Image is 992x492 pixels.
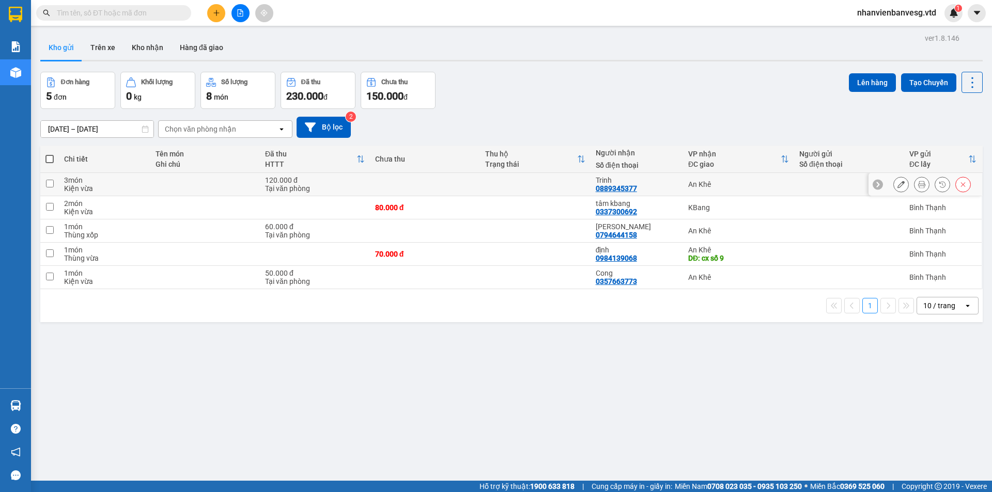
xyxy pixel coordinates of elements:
button: Đã thu230.000đ [281,72,355,109]
div: Bình Thạnh [9,9,91,21]
span: | [892,481,894,492]
div: định [596,246,678,254]
span: 230.000 [286,90,323,102]
button: Kho nhận [123,35,172,60]
div: Trinh [596,176,678,184]
span: đơn [54,93,67,101]
th: Toggle SortBy [480,146,590,173]
div: ver 1.8.146 [925,33,959,44]
div: Số điện thoại [596,161,678,169]
div: An Khê [688,273,789,281]
th: Toggle SortBy [904,146,982,173]
div: 50.000 đ [265,269,365,277]
div: Trinh [99,21,188,34]
div: Thùng xốp [64,231,145,239]
svg: open [964,301,972,310]
div: HTTT [265,160,357,168]
div: An Khê [99,9,188,21]
img: warehouse-icon [10,67,21,78]
div: VP nhận [688,150,781,158]
span: nhanvienbanvesg.vtd [849,6,944,19]
div: 2 món [64,199,145,208]
div: 1 món [64,246,145,254]
div: Chưa thu [375,155,475,163]
div: Thùng vừa [64,254,145,262]
th: Toggle SortBy [683,146,794,173]
div: 80.000 đ [375,203,475,212]
div: 0984139068 [596,254,637,262]
div: An Khê [688,180,789,188]
div: Ghi chú [156,160,255,168]
span: kg [134,93,142,101]
div: 60.000 đ [265,223,365,231]
div: An Khê [688,246,789,254]
span: aim [260,9,268,17]
div: Đơn hàng [61,78,89,86]
button: aim [255,4,273,22]
img: icon-new-feature [949,8,958,18]
img: warehouse-icon [10,400,21,411]
button: Khối lượng0kg [120,72,195,109]
span: món [214,93,228,101]
div: 0889345377 [99,34,188,48]
div: An Khê [688,227,789,235]
button: Trên xe [82,35,123,60]
div: Đã thu [301,78,320,86]
button: Kho gửi [40,35,82,60]
div: 3 món [64,176,145,184]
button: Bộ lọc [297,117,351,138]
div: Kiện vừa [64,277,145,285]
button: 1 [862,298,878,313]
div: KBang [688,203,789,212]
span: file-add [237,9,244,17]
svg: open [277,125,286,133]
div: 70.000 đ [375,250,475,258]
img: logo-vxr [9,7,22,22]
div: Chưa thu [381,78,408,86]
div: Người gửi [799,150,899,158]
div: Số lượng [221,78,247,86]
div: 120.000 đ [265,176,365,184]
div: Kiện vừa [64,208,145,216]
div: 0357663773 [596,277,637,285]
span: Nhận: [99,10,123,21]
strong: 0369 525 060 [840,482,885,490]
span: 8 [206,90,212,102]
span: Gửi: [9,10,25,21]
div: DĐ: cx số 9 [688,254,789,262]
button: Số lượng8món [200,72,275,109]
span: copyright [935,483,942,490]
input: Select a date range. [41,121,153,137]
strong: 0708 023 035 - 0935 103 250 [707,482,802,490]
span: Cung cấp máy in - giấy in: [592,481,672,492]
span: Hỗ trợ kỹ thuật: [479,481,575,492]
div: 1 món [64,223,145,231]
div: Bình Thạnh [909,227,977,235]
button: Hàng đã giao [172,35,231,60]
div: Tại văn phòng [265,277,365,285]
button: caret-down [968,4,986,22]
div: 0337300692 [596,208,637,216]
span: notification [11,447,21,457]
span: đ [404,93,408,101]
button: Tạo Chuyến [901,73,956,92]
div: Bình Thạnh [909,273,977,281]
div: Chi tiết [64,155,145,163]
div: 0794644158 [596,231,637,239]
div: Khối lượng [141,78,173,86]
sup: 2 [346,112,356,122]
div: Chọn văn phòng nhận [165,124,236,134]
div: 10 / trang [923,300,955,311]
div: Cong [596,269,678,277]
div: Sửa đơn hàng [893,177,909,192]
input: Tìm tên, số ĐT hoặc mã đơn [57,7,179,19]
span: CR : [8,55,24,66]
button: plus [207,4,225,22]
span: ⚪️ [804,484,808,488]
div: Tại văn phòng [265,184,365,193]
button: Lên hàng [849,73,896,92]
span: 1 [956,5,960,12]
div: Đã thu [265,150,357,158]
span: | [582,481,584,492]
span: SL [67,72,81,86]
